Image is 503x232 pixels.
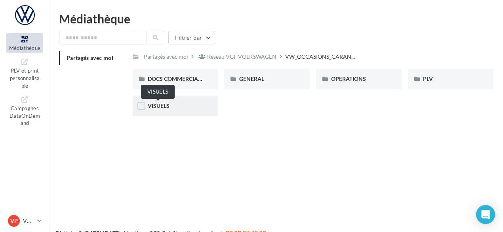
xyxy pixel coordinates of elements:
[285,53,355,61] span: VW_OCCASIONS_GARAN...
[10,217,18,225] span: VP
[476,205,495,224] div: Open Intercom Messenger
[6,33,43,53] a: Médiathèque
[148,75,206,82] span: DOCS COMMERCIAUX
[59,13,493,25] div: Médiathèque
[10,104,40,126] span: Campagnes DataOnDemand
[207,53,276,61] div: Réseau VGF VOLKSWAGEN
[67,54,113,61] span: Partagés avec moi
[239,75,264,82] span: GENERAL
[144,53,188,61] div: Partagés avec moi
[423,75,433,82] span: PLV
[10,66,40,88] span: PLV et print personnalisable
[168,31,215,44] button: Filtrer par
[6,213,43,228] a: VP VW-PLV
[148,102,170,109] span: VISUELS
[141,85,175,99] div: VISUELS
[6,56,43,90] a: PLV et print personnalisable
[331,75,366,82] span: OPERATIONS
[9,45,41,51] span: Médiathèque
[23,217,34,225] p: VW-PLV
[6,94,43,128] a: Campagnes DataOnDemand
